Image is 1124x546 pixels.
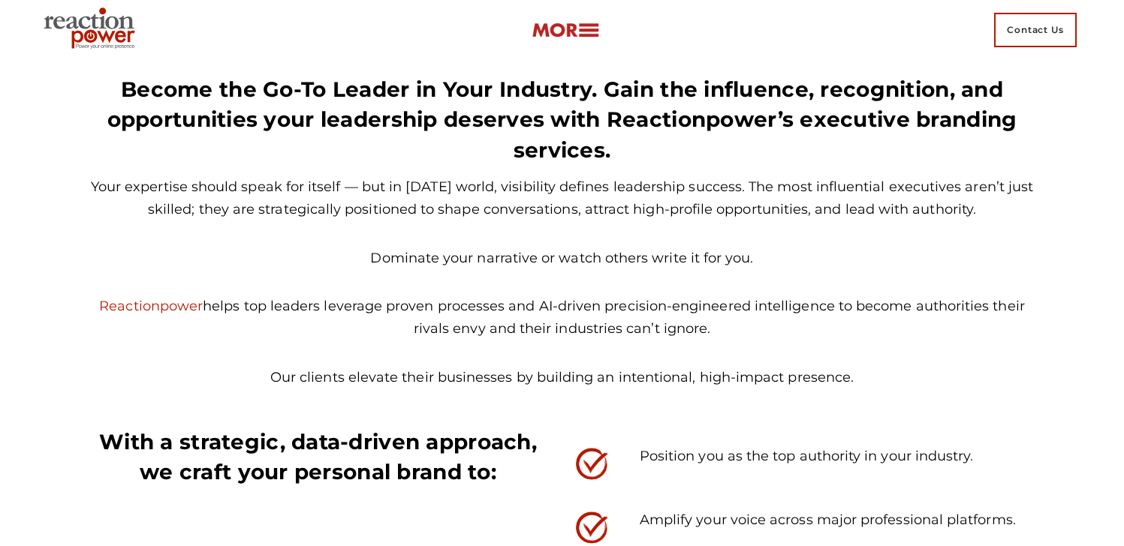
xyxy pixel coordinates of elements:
h4: Become the Go-To Leader in Your Industry. Gain the influence, recognition, and opportunities your... [86,74,1039,166]
img: more-btn.png [532,22,599,39]
img: check mark image [574,445,611,483]
span: Contact Us [994,13,1077,47]
p: Position you as the top authority in your industry. [640,445,1039,468]
p: helps top leaders leverage proven processes and AI-driven precision-engineered intelligence to be... [86,295,1039,340]
h4: With a strategic, data-driven approach, we craft your personal brand to: [86,427,551,487]
p: Dominate your narrative or watch others write it for you. [86,247,1039,270]
p: Our clients elevate their businesses by building an intentional, high-impact presence. [86,367,1039,389]
img: Executive Branding | Personal Branding Agency [38,3,146,57]
p: Your expertise should speak for itself — but in [DATE] world, visibility defines leadership succe... [86,176,1039,220]
a: Reactionpower [99,298,203,314]
p: Amplify your voice across major professional platforms. [640,509,1039,532]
